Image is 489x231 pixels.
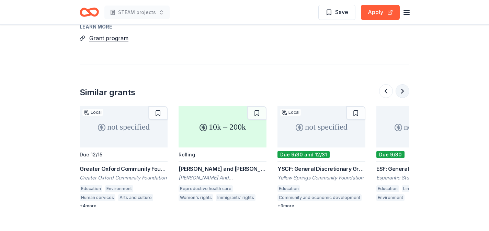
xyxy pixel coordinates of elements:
[80,165,168,173] div: Greater Oxford Community Foundation Grants
[80,185,102,192] div: Education
[376,106,464,147] div: not specified
[402,185,426,192] div: Linguistics
[376,106,464,203] a: not specifiedDue 9/30ESF: General Support FundEsperantic Studies FoundationEducationLinguisticsSc...
[80,152,102,157] div: Due 12/15
[277,165,365,173] div: YSCF: General Discretionary Grants
[80,87,135,98] div: Similar grants
[104,5,170,19] button: STEAM projects
[376,165,464,173] div: ESF: General Support Fund
[376,194,405,201] div: Environment
[277,174,365,181] div: Yellow Springs Community Foundation
[80,106,168,147] div: not specified
[89,34,128,43] button: Grant program
[179,152,195,157] div: Rolling
[277,203,365,209] div: + 9 more
[80,4,99,20] a: Home
[179,106,266,203] a: 10k – 200kRolling[PERSON_NAME] and [PERSON_NAME] Foundation: International Human Rights Grant Pro...
[179,194,213,201] div: Women's rights
[376,174,464,181] div: Esperantic Studies Foundation
[277,106,365,209] a: not specifiedLocalDue 9/30 and 12/31YSCF: General Discretionary GrantsYellow Springs Community Fo...
[376,185,399,192] div: Education
[82,109,103,116] div: Local
[80,203,168,209] div: + 4 more
[277,151,330,158] div: Due 9/30 and 12/31
[118,194,153,201] div: Arts and culture
[280,109,301,116] div: Local
[80,23,409,31] div: Learn more
[80,174,168,181] div: Greater Oxford Community Foundation
[335,8,348,16] span: Save
[179,174,266,181] div: [PERSON_NAME] And [PERSON_NAME] Foundation Inc
[277,194,362,201] div: Community and economic development
[118,8,156,16] span: STEAM projects
[376,151,405,158] div: Due 9/30
[318,5,355,20] button: Save
[277,185,300,192] div: Education
[105,185,133,192] div: Environment
[361,5,400,20] button: Apply
[179,106,266,147] div: 10k – 200k
[80,194,115,201] div: Human services
[216,194,255,201] div: Immigrants' rights
[179,165,266,173] div: [PERSON_NAME] and [PERSON_NAME] Foundation: International Human Rights Grant Program
[179,185,233,192] div: Reproductive health care
[80,106,168,209] a: not specifiedLocalDue 12/15Greater Oxford Community Foundation GrantsGreater Oxford Community Fou...
[277,106,365,147] div: not specified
